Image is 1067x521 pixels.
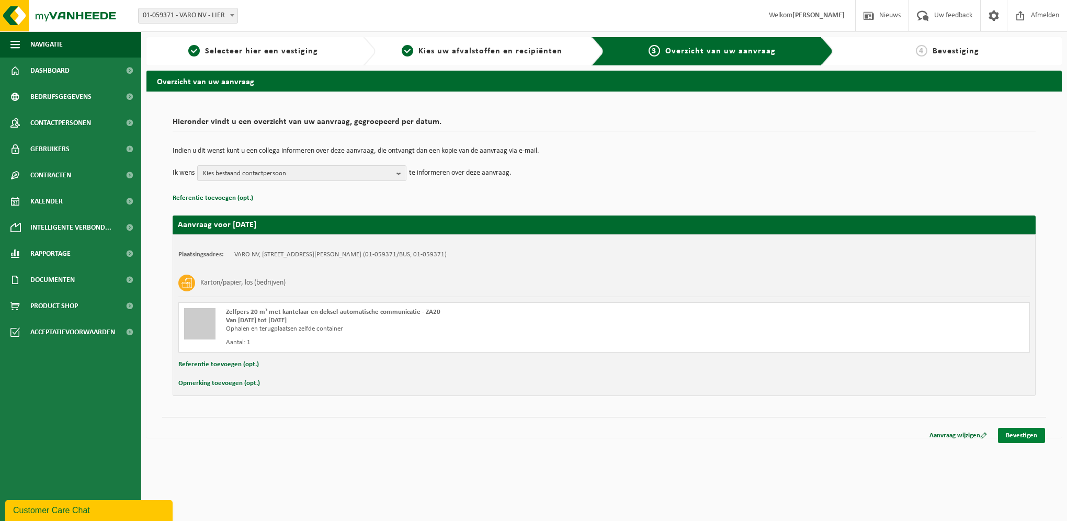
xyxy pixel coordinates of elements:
[200,275,286,291] h3: Karton/papier, los (bedrijven)
[30,188,63,214] span: Kalender
[792,12,845,19] strong: [PERSON_NAME]
[409,165,512,181] p: te informeren over deze aanvraag.
[30,162,71,188] span: Contracten
[203,166,392,182] span: Kies bestaand contactpersoon
[916,45,927,56] span: 4
[173,191,253,205] button: Referentie toevoegen (opt.)
[30,319,115,345] span: Acceptatievoorwaarden
[173,165,195,181] p: Ik wens
[30,267,75,293] span: Documenten
[173,118,1036,132] h2: Hieronder vindt u een overzicht van uw aanvraag, gegroepeerd per datum.
[173,148,1036,155] p: Indien u dit wenst kunt u een collega informeren over deze aanvraag, die ontvangt dan een kopie v...
[30,58,70,84] span: Dashboard
[226,309,440,315] span: Zelfpers 20 m³ met kantelaar en deksel-automatische communicatie - ZA20
[418,47,562,55] span: Kies uw afvalstoffen en recipiënten
[30,241,71,267] span: Rapportage
[30,31,63,58] span: Navigatie
[139,8,237,23] span: 01-059371 - VARO NV - LIER
[226,317,287,324] strong: Van [DATE] tot [DATE]
[30,214,111,241] span: Intelligente verbond...
[178,377,260,390] button: Opmerking toevoegen (opt.)
[5,498,175,521] iframe: chat widget
[197,165,406,181] button: Kies bestaand contactpersoon
[226,325,646,333] div: Ophalen en terugplaatsen zelfde container
[649,45,660,56] span: 3
[188,45,200,56] span: 1
[30,136,70,162] span: Gebruikers
[234,251,447,259] td: VARO NV, [STREET_ADDRESS][PERSON_NAME] (01-059371/BUS, 01-059371)
[922,428,995,443] a: Aanvraag wijzigen
[146,71,1062,91] h2: Overzicht van uw aanvraag
[152,45,355,58] a: 1Selecteer hier een vestiging
[30,293,78,319] span: Product Shop
[178,358,259,371] button: Referentie toevoegen (opt.)
[205,47,318,55] span: Selecteer hier een vestiging
[178,221,256,229] strong: Aanvraag voor [DATE]
[998,428,1045,443] a: Bevestigen
[178,251,224,258] strong: Plaatsingsadres:
[933,47,979,55] span: Bevestiging
[138,8,238,24] span: 01-059371 - VARO NV - LIER
[381,45,584,58] a: 2Kies uw afvalstoffen en recipiënten
[30,84,92,110] span: Bedrijfsgegevens
[30,110,91,136] span: Contactpersonen
[226,338,646,347] div: Aantal: 1
[665,47,776,55] span: Overzicht van uw aanvraag
[402,45,413,56] span: 2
